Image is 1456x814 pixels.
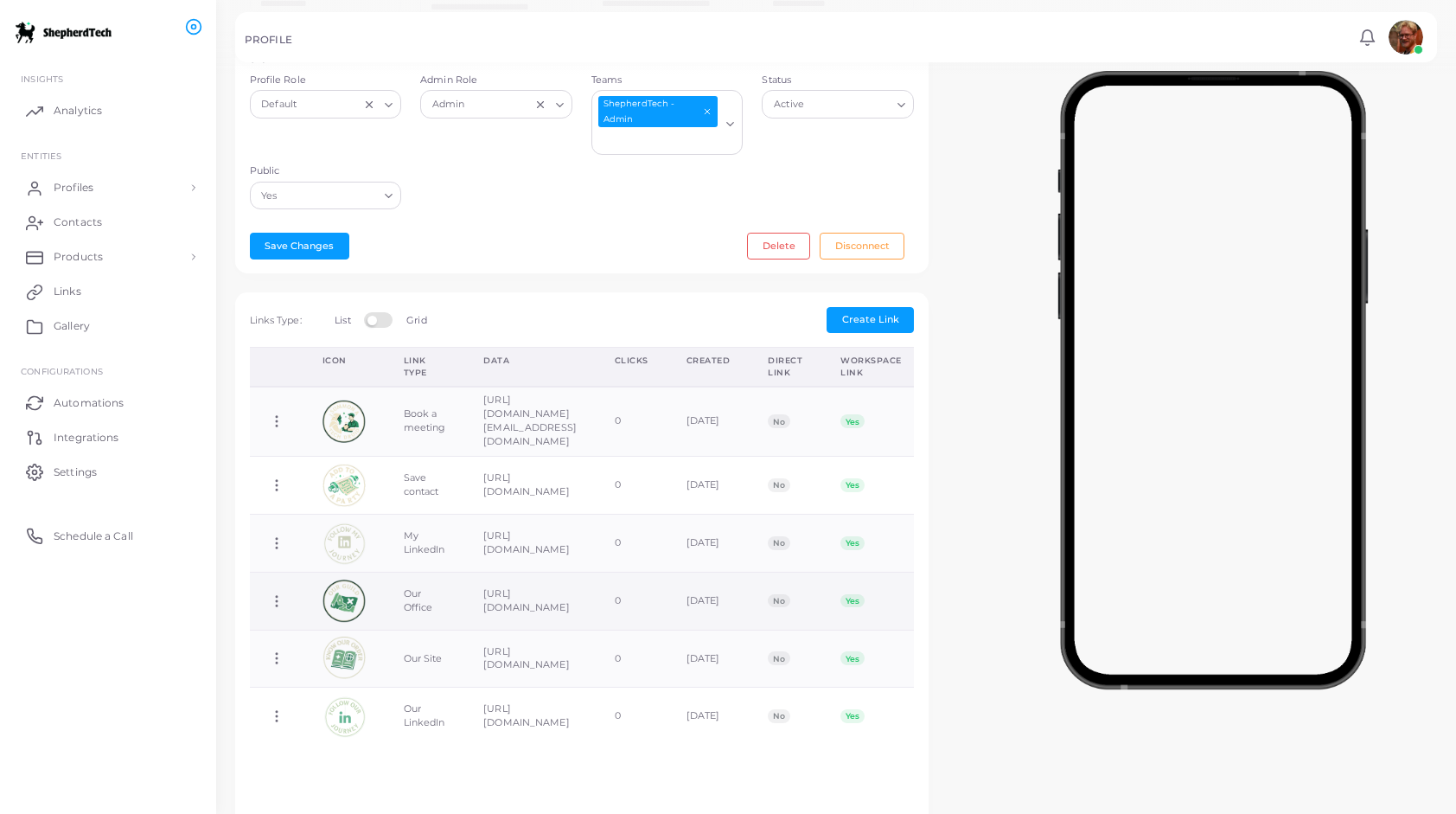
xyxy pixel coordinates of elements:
[322,522,366,565] img: f0c3928b-da02-430e-89bd-3d64155a174b-1751652339429.png
[840,594,864,608] span: Yes
[701,106,713,118] button: Deselect ShepherdTech - Admin
[596,572,667,630] td: 0
[840,478,864,492] span: Yes
[840,414,864,428] span: Yes
[13,274,203,309] a: Links
[250,233,349,259] button: Save Changes
[483,355,577,367] div: Data
[54,103,102,119] span: Analytics
[250,182,402,209] div: Search for option
[16,16,112,48] img: logo
[259,187,280,205] span: Yes
[54,284,81,299] span: Links
[464,514,596,572] td: [URL][DOMAIN_NAME]
[13,240,203,274] a: Products
[591,74,744,87] label: Teams
[281,186,378,205] input: Search for option
[667,630,750,688] td: [DATE]
[54,430,118,445] span: Integrations
[686,355,731,367] div: Created
[322,464,366,507] img: f0c3928b-da02-430e-89bd-3d64155a174b-1751651012855.png
[385,514,465,572] td: My LinkedIn
[1389,20,1423,54] img: avatar
[250,164,402,178] label: Public
[768,651,789,665] span: No
[596,688,667,745] td: 0
[13,93,203,128] a: Analytics
[420,74,572,87] label: Admin Role
[363,98,375,112] button: Clear Selected
[762,74,914,87] label: Status
[596,514,667,572] td: 0
[322,400,366,443] img: f0c3928b-da02-430e-89bd-3d64155a174b-1751651225906.png
[259,96,299,114] span: Default
[840,536,864,550] span: Yes
[250,74,402,87] label: Profile Role
[808,95,891,114] input: Search for option
[301,95,359,114] input: Search for option
[840,355,902,378] div: Workspace Link
[54,249,103,265] span: Products
[13,420,203,454] a: Integrations
[335,314,350,328] label: List
[771,96,806,114] span: Active
[667,514,750,572] td: [DATE]
[762,90,914,118] div: Search for option
[13,309,203,343] a: Gallery
[385,572,465,630] td: Our Office
[385,688,465,745] td: Our LinkedIn
[322,695,366,738] img: f0c3928b-da02-430e-89bd-3d64155a174b-1751652438572.png
[534,98,546,112] button: Clear Selected
[420,90,572,118] div: Search for option
[768,709,789,723] span: No
[250,348,303,387] th: Action
[54,215,102,230] span: Contacts
[840,651,864,665] span: Yes
[54,465,97,480] span: Settings
[13,205,203,240] a: Contacts
[464,572,596,630] td: [URL][DOMAIN_NAME]
[21,74,63,84] span: INSIGHTS
[430,96,467,114] span: Admin
[768,355,802,378] div: Direct Link
[322,580,366,623] img: f0c3928b-da02-430e-89bd-3d64155a174b-1751651856504.png
[667,457,750,515] td: [DATE]
[406,314,426,328] label: Grid
[747,233,810,259] button: Delete
[250,314,302,326] span: Links Type:
[667,688,750,745] td: [DATE]
[464,630,596,688] td: [URL][DOMAIN_NAME]
[820,233,904,259] button: Disconnect
[1057,71,1368,689] img: phone-mock.b55596b7.png
[13,170,203,205] a: Profiles
[322,355,366,367] div: Icon
[54,529,133,544] span: Schedule a Call
[21,151,61,161] span: ENTITIES
[54,395,124,411] span: Automations
[322,637,366,680] img: f0c3928b-da02-430e-89bd-3d64155a174b-1751651996798.png
[54,318,90,334] span: Gallery
[464,457,596,515] td: [URL][DOMAIN_NAME]
[598,96,718,127] span: ShepherdTech - Admin
[591,90,744,155] div: Search for option
[469,95,530,114] input: Search for option
[667,572,750,630] td: [DATE]
[768,414,789,428] span: No
[464,688,596,745] td: [URL][DOMAIN_NAME]
[21,366,103,376] span: Configurations
[596,387,667,457] td: 0
[404,355,446,378] div: Link Type
[13,454,203,489] a: Settings
[768,478,789,492] span: No
[827,307,914,333] button: Create Link
[596,457,667,515] td: 0
[1383,20,1427,54] a: avatar
[13,385,203,420] a: Automations
[464,387,596,457] td: [URL][DOMAIN_NAME][EMAIL_ADDRESS][DOMAIN_NAME]
[615,355,648,367] div: Clicks
[250,90,402,118] div: Search for option
[842,313,899,325] span: Create Link
[667,387,750,457] td: [DATE]
[13,518,203,553] a: Schedule a Call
